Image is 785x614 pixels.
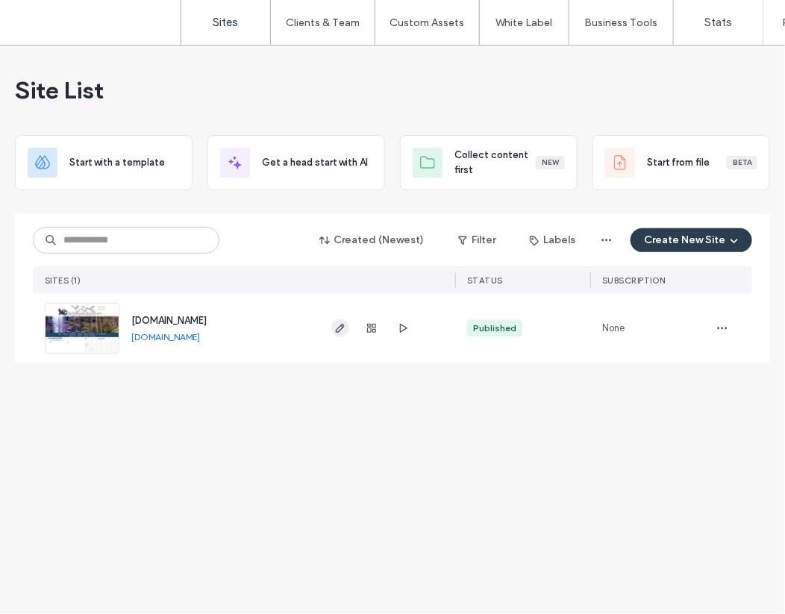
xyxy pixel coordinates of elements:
[647,155,710,170] span: Start from file
[15,75,104,105] span: Site List
[727,156,757,169] div: Beta
[516,228,589,252] button: Labels
[286,16,360,29] label: Clients & Team
[454,148,536,178] span: Collect content first
[69,155,165,170] span: Start with a template
[467,275,503,286] span: STATUS
[536,156,565,169] div: New
[34,10,64,24] span: Help
[496,16,553,29] label: White Label
[131,315,207,326] a: [DOMAIN_NAME]
[602,321,625,336] span: None
[15,135,193,190] div: Start with a template
[131,331,200,342] a: [DOMAIN_NAME]
[592,135,770,190] div: Start from fileBeta
[390,16,465,29] label: Custom Assets
[207,135,385,190] div: Get a head start with AI
[45,275,81,286] span: SITES (1)
[704,16,732,29] label: Stats
[213,16,239,29] label: Sites
[602,275,666,286] span: SUBSCRIPTION
[473,322,516,335] div: Published
[585,16,658,29] label: Business Tools
[262,155,368,170] span: Get a head start with AI
[631,228,752,252] button: Create New Site
[400,135,578,190] div: Collect content firstNew
[307,228,437,252] button: Created (Newest)
[443,228,510,252] button: Filter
